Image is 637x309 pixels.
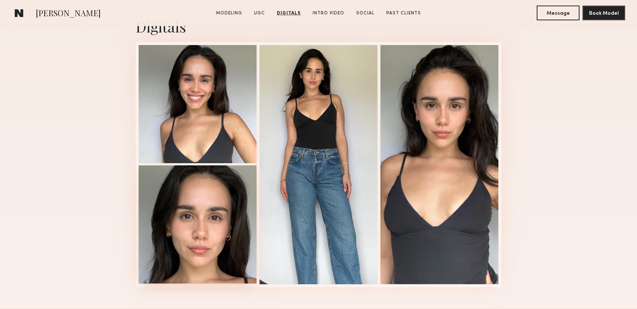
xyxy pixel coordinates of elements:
a: Modeling [213,10,245,17]
a: Intro Video [310,10,347,17]
button: Book Model [582,6,625,20]
a: Social [353,10,377,17]
a: Digitals [274,10,304,17]
a: Book Model [582,10,625,16]
div: Digitals [136,17,501,36]
span: [PERSON_NAME] [36,7,101,20]
button: Message [537,6,579,20]
a: UGC [251,10,268,17]
a: Past Clients [383,10,424,17]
